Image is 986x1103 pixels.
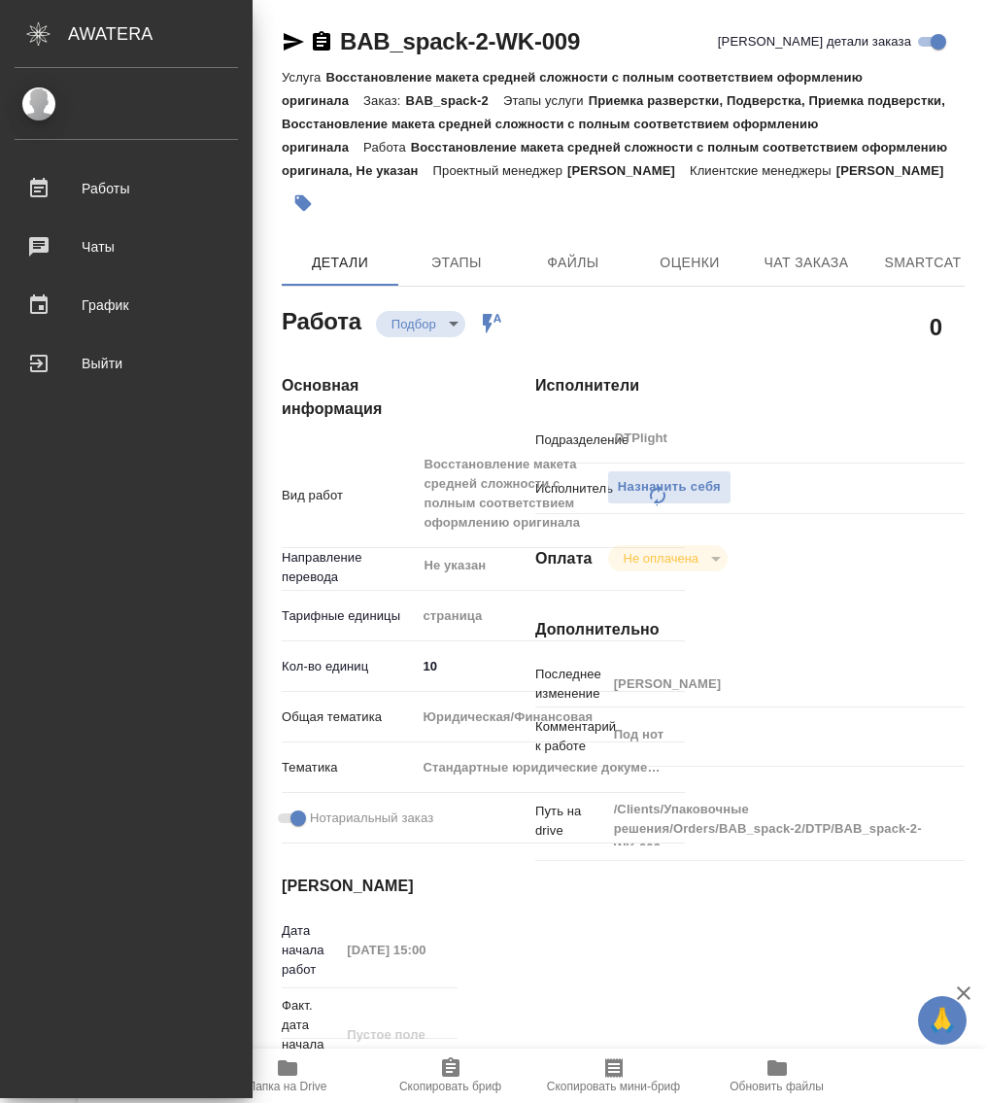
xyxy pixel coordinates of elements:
p: Кол-во единиц [282,657,416,676]
a: График [5,281,248,329]
p: Клиентские менеджеры [690,163,836,178]
span: Нотариальный заказ [310,809,433,828]
span: Детали [293,251,387,275]
p: Последнее изменение [535,665,607,704]
p: Тарифные единицы [282,606,416,626]
h4: Исполнители [535,374,965,397]
span: Скопировать бриф [399,1080,501,1093]
p: Заказ: [363,93,405,108]
p: Направление перевода [282,548,416,587]
p: [PERSON_NAME] [567,163,690,178]
p: Подразделение [535,431,607,450]
textarea: /Clients/Упаковочные решения/Orders/BAB_spack-2/DTP/BAB_spack-2-WK-009 [607,793,930,845]
button: Добавить тэг [282,182,324,224]
p: Приемка разверстки, Подверстка, Приемка подверстки, Восстановление макета средней сложности с пол... [282,93,945,155]
input: Пустое поле [607,670,930,698]
span: Назначить себя [618,476,721,499]
button: Не оплачена [618,550,704,567]
div: Стандартные юридические документы, договоры, уставы [416,751,685,784]
p: Факт. дата начала работ [282,996,340,1074]
div: График [15,291,238,320]
p: BAB_spack-2 [406,93,503,108]
span: Этапы [410,251,503,275]
div: Выйти [15,349,238,378]
p: Путь на drive [535,802,607,841]
input: Пустое поле [340,1020,458,1049]
span: Обновить файлы [730,1080,824,1093]
a: Работы [5,164,248,213]
p: Восстановление макета средней сложности с полным соответствием оформлению оригинала [282,70,863,108]
button: Скопировать ссылку [310,30,333,53]
button: Скопировать ссылку для ЯМессенджера [282,30,305,53]
textarea: Под нот [607,718,930,751]
h4: Основная информация [282,374,458,421]
p: Тематика [282,758,416,777]
p: Дата начала работ [282,921,340,980]
span: Оценки [643,251,736,275]
button: Скопировать бриф [369,1049,532,1103]
button: Обновить файлы [696,1049,859,1103]
button: Скопировать мини-бриф [532,1049,696,1103]
div: Юридическая/Финансовая [416,701,685,734]
h2: 0 [930,310,942,343]
span: [PERSON_NAME] детали заказа [718,32,911,52]
button: 🙏 [918,996,967,1045]
div: Работы [15,174,238,203]
button: Папка на Drive [206,1049,369,1103]
p: Восстановление макета средней сложности с полным соответствием оформлению оригинала, Не указан [282,140,947,178]
div: Подбор [376,311,465,337]
a: Чаты [5,223,248,271]
p: Работа [363,140,411,155]
div: Чаты [15,232,238,261]
span: Папка на Drive [248,1080,327,1093]
h4: Дополнительно [535,618,965,641]
span: SmartCat [876,251,969,275]
button: Назначить себя [607,470,731,504]
p: Комментарий к работе [535,717,607,756]
span: 🙏 [926,1000,959,1041]
p: Услуга [282,70,325,85]
button: Подбор [386,316,442,332]
a: Выйти [5,339,248,388]
h4: [PERSON_NAME] [282,875,458,898]
p: Вид работ [282,486,416,505]
span: Файлы [527,251,620,275]
span: Скопировать мини-бриф [547,1080,680,1093]
p: Проектный менеджер [433,163,567,178]
div: Подбор [608,545,728,571]
input: Пустое поле [340,936,458,964]
input: ✎ Введи что-нибудь [416,652,685,680]
div: AWATERA [68,15,253,53]
h2: Работа [282,302,361,337]
div: страница [416,600,685,633]
a: BAB_spack-2-WK-009 [340,28,580,54]
p: Общая тематика [282,707,416,727]
span: Чат заказа [760,251,853,275]
p: [PERSON_NAME] [836,163,959,178]
p: Этапы услуги [503,93,589,108]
